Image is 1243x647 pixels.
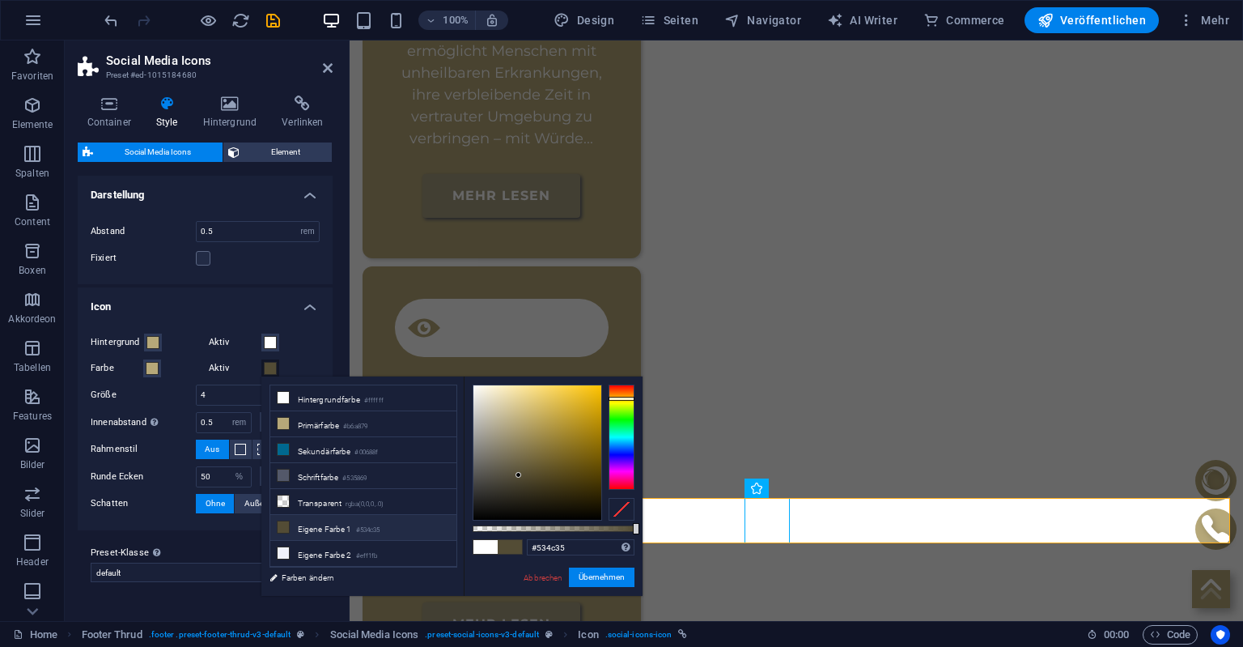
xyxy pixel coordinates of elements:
span: . social-icons-icon [605,625,672,645]
span: Klick zum Auswählen. Doppelklick zum Bearbeiten [578,625,598,645]
h4: Darstellung [78,176,333,205]
span: #534c35 [498,540,522,554]
span: Seiten [640,12,698,28]
i: Dieses Element ist ein anpassbares Preset [545,630,553,639]
button: Code [1143,625,1198,645]
h4: Hintergrund [193,96,273,130]
button: Mehr [1172,7,1236,33]
i: Save (Ctrl+S) [264,11,282,30]
span: Social Media Icons [98,143,218,162]
p: Boxen [19,264,46,277]
label: Größe [91,390,196,399]
label: Innenabstand [91,413,196,432]
button: Ohne [196,494,234,513]
h4: Container [78,96,146,130]
i: Dieses Element ist ein anpassbares Preset [297,630,304,639]
button: Außen [235,494,278,513]
button: Übernehmen [569,568,634,587]
span: Social Media Icons [330,625,419,645]
div: Design (Strg+Alt+Y) [547,7,621,33]
label: Farbe [91,359,143,378]
span: . preset-social-icons-v3-default [425,625,539,645]
h6: 100% [443,11,469,30]
button: Seiten [634,7,705,33]
div: Clear Color Selection [609,498,634,521]
small: #00688f [354,447,378,458]
button: Aus [196,440,229,459]
small: #b6a879 [343,421,367,432]
span: : [1115,628,1118,641]
i: Bei Größenänderung Zoomstufe automatisch an das gewählte Gerät anpassen. [485,13,499,28]
button: undo [101,11,121,30]
p: Tabellen [14,361,51,374]
label: Hintergrund [91,333,144,352]
h4: Icon [78,287,333,317]
h4: Style [146,96,193,130]
i: Rückgängig: Aktiv (none -> $color-background) (Strg+Z) [102,11,121,30]
p: Elemente [12,118,53,131]
button: Commerce [917,7,1012,33]
button: Usercentrics [1211,625,1230,645]
span: #ffffff [473,540,498,554]
button: Definiert [260,466,320,486]
span: Außen [244,494,269,513]
li: Schriftfarbe [270,463,456,489]
button: AI Writer [821,7,904,33]
p: Favoriten [11,70,53,83]
small: #eff1fb [356,551,378,562]
i: Seite neu laden [231,11,250,30]
a: Abbrechen [522,572,564,584]
span: Mehr [1178,12,1229,28]
span: Code [1150,625,1190,645]
span: AI Writer [827,12,897,28]
label: Preset-Klasse [91,543,320,563]
small: #ffffff [364,395,384,407]
span: Design [554,12,614,28]
label: Abstand [91,227,196,236]
button: save [263,11,282,30]
li: Hintergrundfarbe [270,385,456,411]
h6: Session-Zeit [1087,625,1130,645]
a: Farben ändern [261,568,449,588]
span: 00 00 [1104,625,1129,645]
p: Header [16,555,49,568]
span: Klick zum Auswählen. Doppelklick zum Bearbeiten [82,625,142,645]
span: Commerce [923,12,1005,28]
button: reload [231,11,250,30]
span: Ohne [206,494,225,513]
p: Bilder [20,458,45,471]
small: #535869 [342,473,367,484]
label: Runde Ecken [91,467,196,487]
span: Veröffentlichen [1037,12,1146,28]
label: Fixiert [91,249,196,268]
button: 100% [418,11,476,30]
label: Aktiv [209,359,261,378]
label: Aktiv [209,333,261,352]
button: Definiert [260,412,320,432]
label: Schatten [91,494,196,513]
span: Aus [205,440,219,459]
p: Content [15,215,50,228]
p: Akkordeon [8,313,56,326]
label: Rahmenstil [91,440,196,459]
nav: breadcrumb [82,625,688,645]
li: Primärfarbe [270,411,456,437]
button: Navigator [718,7,808,33]
li: Eigene Farbe 1 [270,515,456,541]
button: Element [223,143,332,162]
li: Eigene Farbe 2 [270,541,456,567]
small: #534c35 [356,525,380,536]
li: Sekundärfarbe [270,437,456,463]
button: Design [547,7,621,33]
span: . footer .preset-footer-thrud-v3-default [149,625,291,645]
h3: Preset #ed-1015184680 [106,68,300,83]
p: Features [13,410,52,423]
span: Element [244,143,327,162]
p: Spalten [15,167,49,180]
h4: Verlinken [273,96,333,130]
i: Element ist verlinkt [678,630,687,639]
small: rgba(0,0,0,.0) [346,499,384,510]
button: Social Media Icons [78,143,223,162]
p: Slider [20,507,45,520]
button: Veröffentlichen [1025,7,1159,33]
